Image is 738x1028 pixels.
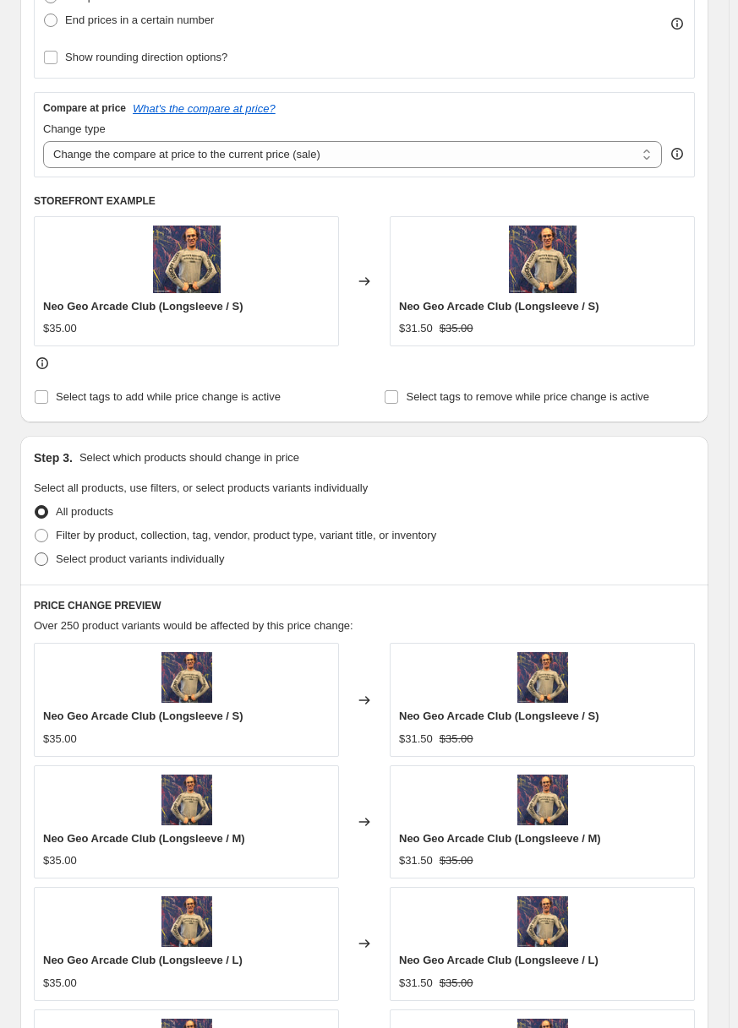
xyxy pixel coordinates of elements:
[56,390,281,403] span: Select tags to add while price change is active
[399,954,599,966] span: Neo Geo Arcade Club (Longsleeve / L)
[43,954,243,966] span: Neo Geo Arcade Club (Longsleeve / L)
[399,975,433,992] div: $31.50
[34,194,695,208] h6: STOREFRONT EXAMPLE
[399,320,433,337] div: $31.50
[34,481,368,494] span: Select all products, use filters, or select products variants individually
[34,619,353,632] span: Over 250 product variants would be affected by this price change:
[517,896,568,947] img: KeithNeoGeo01-KEITH_22114fd0-8dfe-4a18-99ea-980576eb6b59_80x.jpg
[153,226,221,293] img: KeithNeoGeo01-KEITH_22114fd0-8dfe-4a18-99ea-980576eb6b59_80x.jpg
[399,710,599,722] span: Neo Geo Arcade Club (Longsleeve / S)
[406,390,649,403] span: Select tags to remove while price change is active
[43,122,106,135] span: Change type
[43,852,77,869] div: $35.00
[56,552,224,565] span: Select product variants individually
[65,14,214,26] span: End prices in a certain number
[161,652,212,703] img: KeithNeoGeo01-KEITH_22114fd0-8dfe-4a18-99ea-980576eb6b59_80x.jpg
[517,652,568,703] img: KeithNeoGeo01-KEITH_22114fd0-8dfe-4a18-99ea-980576eb6b59_80x.jpg
[161,896,212,947] img: KeithNeoGeo01-KEITH_22114fd0-8dfe-4a18-99ea-980576eb6b59_80x.jpg
[669,145,686,162] div: help
[509,226,577,293] img: KeithNeoGeo01-KEITH_22114fd0-8dfe-4a18-99ea-980576eb6b59_80x.jpg
[34,599,695,612] h6: PRICE CHANGE PREVIEW
[440,320,473,337] strike: $35.00
[43,731,77,748] div: $35.00
[399,731,433,748] div: $31.50
[399,300,599,313] span: Neo Geo Arcade Club (Longsleeve / S)
[133,102,276,115] button: What's the compare at price?
[43,320,77,337] div: $35.00
[440,731,473,748] strike: $35.00
[399,852,433,869] div: $31.50
[43,832,245,845] span: Neo Geo Arcade Club (Longsleeve / M)
[440,852,473,869] strike: $35.00
[79,449,299,466] p: Select which products should change in price
[56,529,436,541] span: Filter by product, collection, tag, vendor, product type, variant title, or inventory
[43,975,77,992] div: $35.00
[34,449,73,466] h2: Step 3.
[399,832,601,845] span: Neo Geo Arcade Club (Longsleeve / M)
[440,975,473,992] strike: $35.00
[517,775,568,825] img: KeithNeoGeo01-KEITH_22114fd0-8dfe-4a18-99ea-980576eb6b59_80x.jpg
[65,51,227,63] span: Show rounding direction options?
[43,101,126,115] h3: Compare at price
[161,775,212,825] img: KeithNeoGeo01-KEITH_22114fd0-8dfe-4a18-99ea-980576eb6b59_80x.jpg
[56,505,113,518] span: All products
[43,300,243,313] span: Neo Geo Arcade Club (Longsleeve / S)
[43,710,243,722] span: Neo Geo Arcade Club (Longsleeve / S)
